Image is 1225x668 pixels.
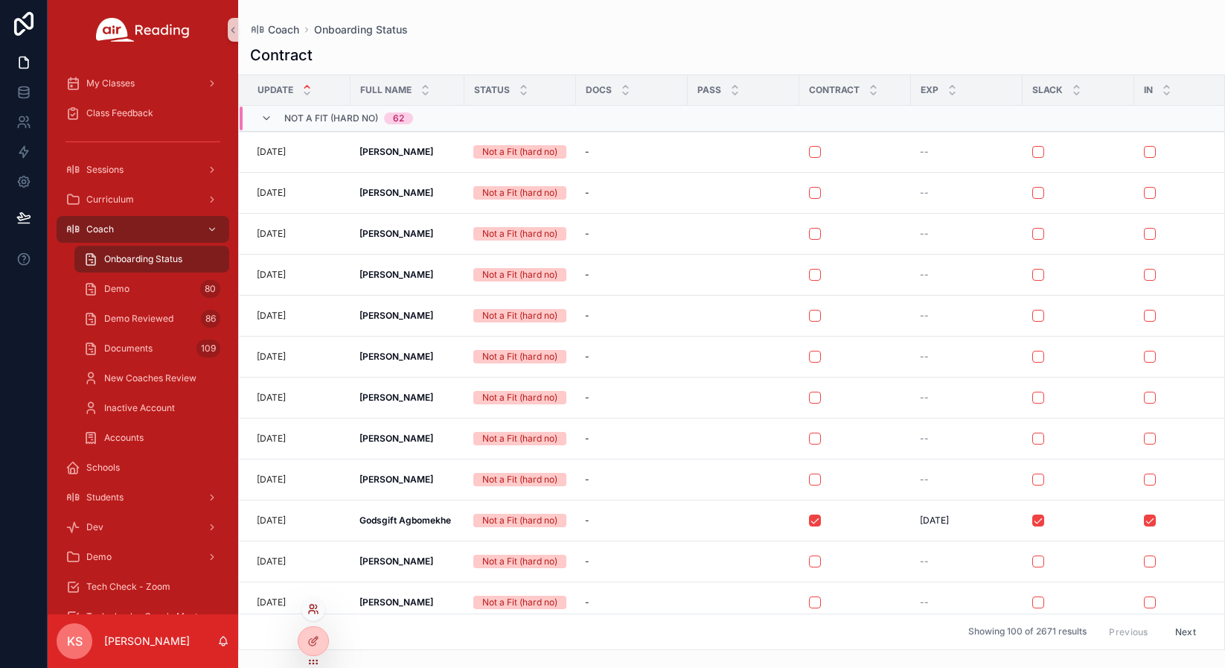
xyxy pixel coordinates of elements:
[86,164,124,176] span: Sessions
[920,474,1014,486] a: --
[257,474,342,486] a: [DATE]
[482,227,557,241] div: Not a Fit (hard no)
[920,474,929,486] span: --
[920,515,1014,527] a: [DATE]
[257,228,342,240] a: [DATE]
[257,351,342,363] a: [DATE]
[104,402,175,414] span: Inactive Account
[393,112,404,124] div: 62
[920,146,929,158] span: --
[257,269,286,281] p: [DATE]
[67,632,83,650] span: KS
[585,515,589,527] span: -
[257,187,286,199] p: [DATE]
[482,514,557,527] div: Not a Fit (hard no)
[359,515,451,526] strong: Godsgift Agbomekhe
[585,310,589,322] span: -
[474,84,510,96] span: Status
[104,372,196,384] span: New Coaches Review
[473,391,567,404] a: Not a Fit (hard no)
[258,84,293,96] span: Update
[1,71,28,98] iframe: Spotlight
[57,544,229,570] a: Demo
[585,433,679,445] a: -
[585,269,589,281] span: -
[57,186,229,213] a: Curriculum
[1032,84,1063,96] span: Slack
[585,269,679,281] a: -
[359,187,455,199] a: [PERSON_NAME]
[257,392,342,404] a: [DATE]
[585,310,679,322] a: -
[257,310,342,322] a: [DATE]
[585,556,679,567] a: -
[257,433,342,445] a: [DATE]
[585,597,589,608] span: -
[920,146,1014,158] a: --
[920,310,1014,322] a: --
[585,392,589,404] span: -
[697,84,721,96] span: Pass
[257,392,286,404] p: [DATE]
[86,551,112,563] span: Demo
[585,187,589,199] span: -
[359,597,433,608] strong: [PERSON_NAME]
[920,351,1014,363] a: --
[86,611,198,623] span: Tech check - Google Meet
[359,310,455,322] a: [PERSON_NAME]
[920,597,929,608] span: --
[473,473,567,486] a: Not a Fit (hard no)
[482,309,557,322] div: Not a Fit (hard no)
[257,146,342,158] a: [DATE]
[57,454,229,481] a: Schools
[920,556,1014,567] a: --
[57,573,229,600] a: Tech Check - Zoom
[920,597,1014,608] a: --
[74,276,229,302] a: Demo80
[473,350,567,363] a: Not a Fit (hard no)
[57,100,229,127] a: Class Feedback
[359,474,433,485] strong: [PERSON_NAME]
[585,351,589,363] span: -
[482,432,557,445] div: Not a Fit (hard no)
[473,432,567,445] a: Not a Fit (hard no)
[268,22,299,37] span: Coach
[257,474,286,486] p: [DATE]
[1165,620,1206,643] button: Next
[257,351,286,363] p: [DATE]
[473,145,567,159] a: Not a Fit (hard no)
[359,433,433,444] strong: [PERSON_NAME]
[585,187,679,199] a: -
[360,84,412,96] span: Full name
[359,351,455,363] a: [PERSON_NAME]
[257,515,286,527] p: [DATE]
[359,351,433,362] strong: [PERSON_NAME]
[104,253,182,265] span: Onboarding Status
[585,228,589,240] span: -
[585,146,589,158] span: -
[86,223,114,235] span: Coach
[482,350,557,363] div: Not a Fit (hard no)
[920,392,1014,404] a: --
[473,186,567,200] a: Not a Fit (hard no)
[74,335,229,362] a: Documents109
[359,556,455,567] a: [PERSON_NAME]
[257,515,342,527] a: [DATE]
[314,22,408,37] a: Onboarding Status
[74,365,229,392] a: New Coaches Review
[359,392,433,403] strong: [PERSON_NAME]
[257,597,342,608] a: [DATE]
[920,351,929,363] span: --
[920,433,929,445] span: --
[482,391,557,404] div: Not a Fit (hard no)
[57,216,229,243] a: Coach
[473,227,567,241] a: Not a Fit (hard no)
[359,556,433,567] strong: [PERSON_NAME]
[57,156,229,183] a: Sessions
[920,392,929,404] span: --
[86,581,170,593] span: Tech Check - Zoom
[257,433,286,445] p: [DATE]
[74,395,229,422] a: Inactive Account
[473,555,567,568] a: Not a Fit (hard no)
[585,392,679,404] a: -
